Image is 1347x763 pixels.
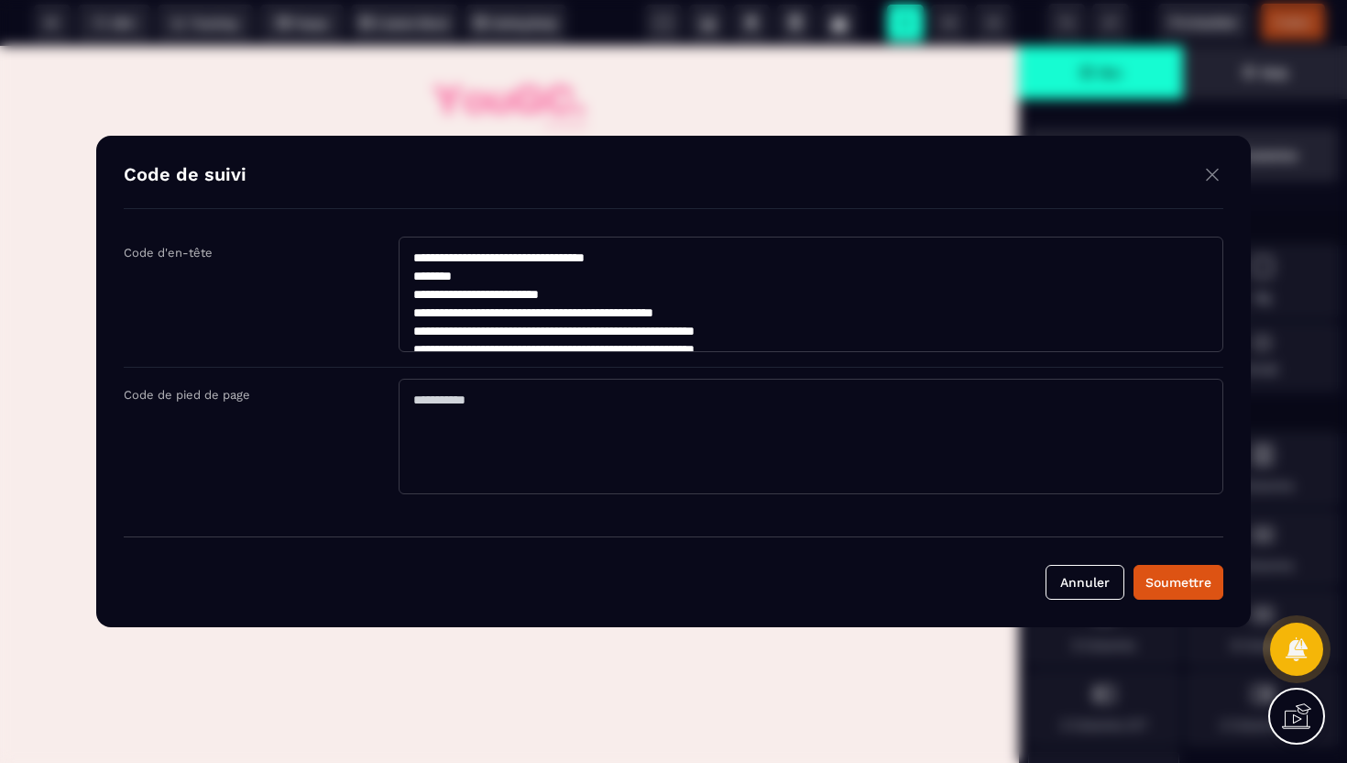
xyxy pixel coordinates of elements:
[1145,573,1211,592] div: Soumettre
[1201,163,1223,186] img: close
[124,246,213,260] label: Code d'en-tête
[124,388,250,402] label: Code de pied de page
[1046,565,1124,600] button: Annuler
[1133,565,1223,600] button: Soumettre
[124,163,246,190] h4: Code de suivi
[418,32,601,92] img: 010371af0418dc49740d8f87ff05e2d8_logo_yougc_academy.png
